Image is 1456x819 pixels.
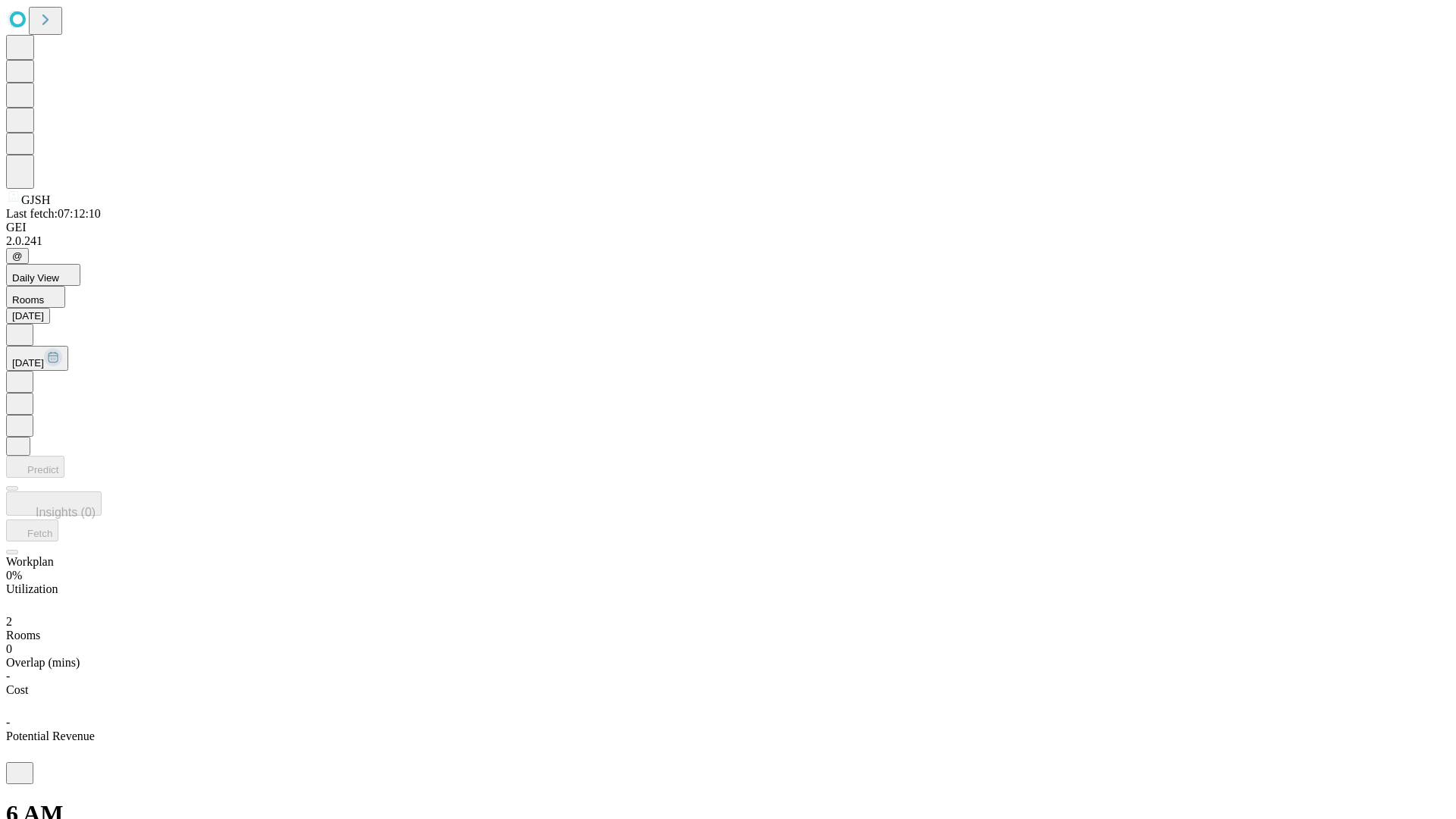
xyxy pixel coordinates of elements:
button: Rooms [6,286,65,308]
button: Insights (0) [6,491,102,516]
span: Overlap (mins) [6,656,80,669]
span: 0 [6,642,12,655]
button: [DATE] [6,346,68,371]
span: - [6,716,10,729]
span: Rooms [12,294,44,306]
button: [DATE] [6,308,50,324]
button: Predict [6,456,64,478]
button: @ [6,248,29,264]
span: Potential Revenue [6,730,95,742]
span: Rooms [6,629,40,642]
span: 0% [6,569,22,582]
span: Daily View [12,272,59,284]
button: Daily View [6,264,80,286]
span: - [6,670,10,682]
span: GJSH [21,193,50,206]
span: 2 [6,615,12,628]
span: Cost [6,683,28,696]
button: Fetch [6,519,58,541]
span: Utilization [6,582,58,595]
span: Last fetch: 07:12:10 [6,207,101,220]
span: [DATE] [12,357,44,369]
div: GEI [6,221,1450,234]
div: 2.0.241 [6,234,1450,248]
span: Workplan [6,555,54,568]
span: Insights (0) [36,506,96,519]
span: @ [12,250,23,262]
